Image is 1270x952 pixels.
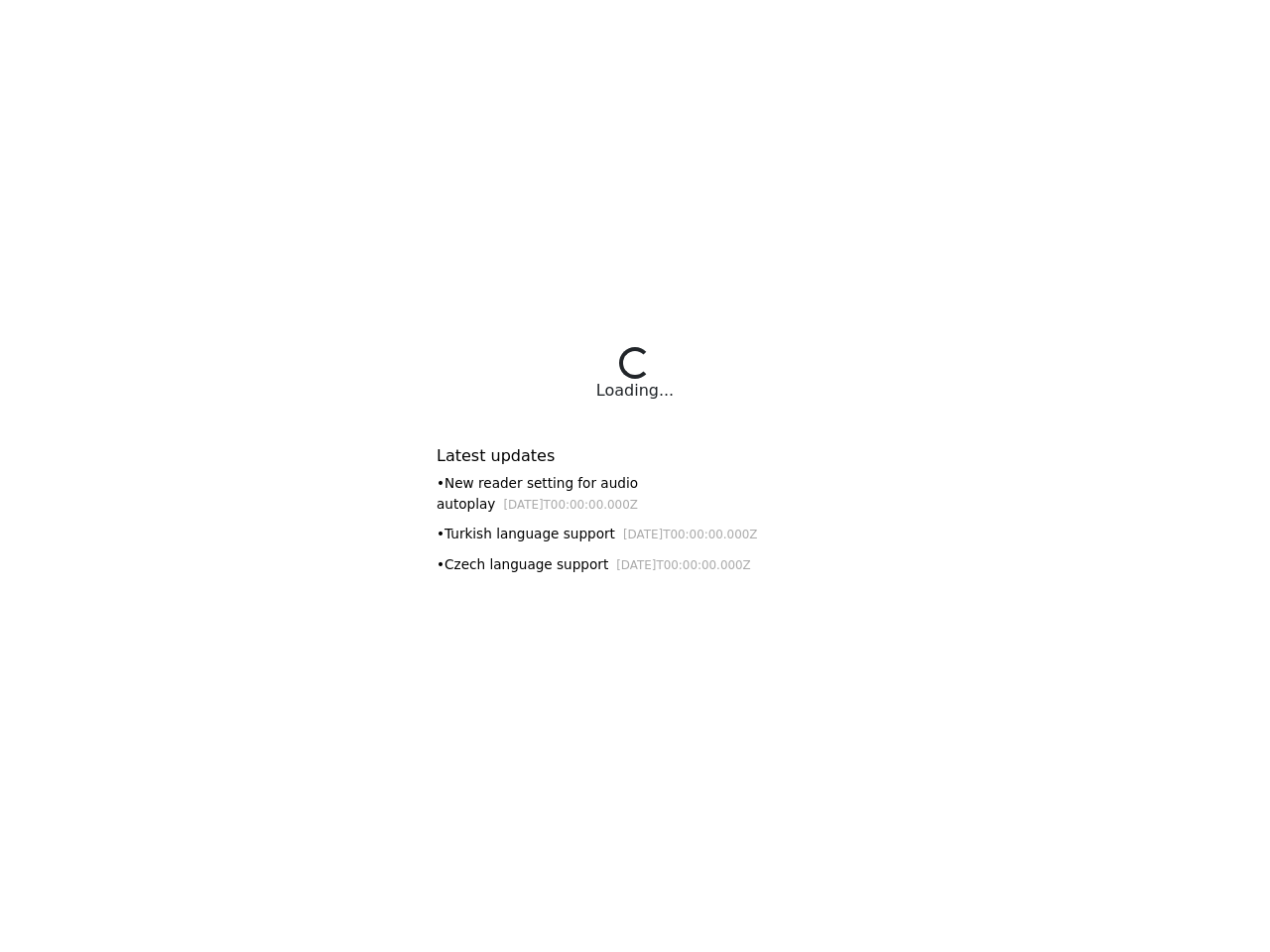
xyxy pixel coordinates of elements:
small: [DATE]T00:00:00.000Z [616,558,751,572]
div: • Czech language support [437,554,833,575]
small: [DATE]T00:00:00.000Z [623,528,758,541]
div: Loading... [596,379,674,403]
div: • Turkish language support [437,524,833,544]
h6: Latest updates [437,446,833,465]
small: [DATE]T00:00:00.000Z [503,498,638,512]
div: • New reader setting for audio autoplay [437,473,833,514]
